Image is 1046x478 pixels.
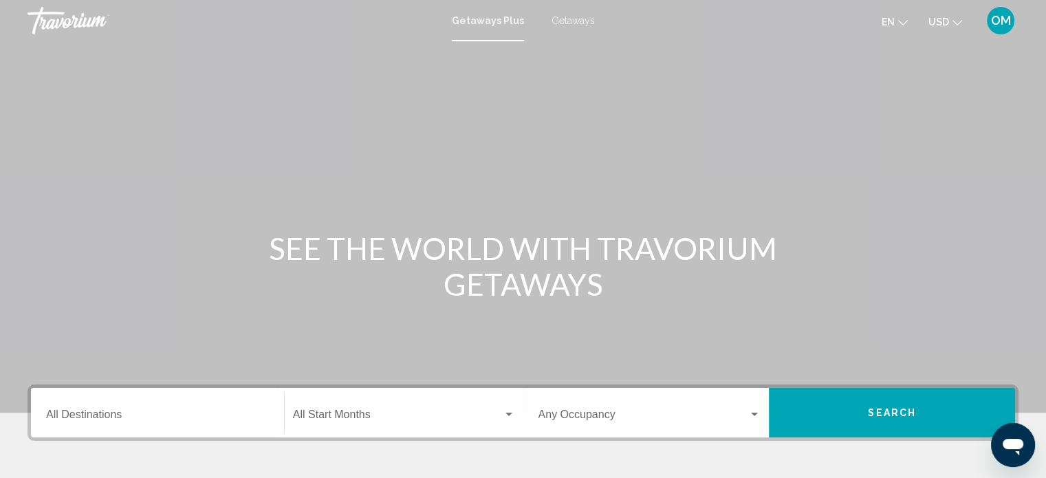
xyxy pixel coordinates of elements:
[28,7,438,34] a: Travorium
[265,230,781,302] h1: SEE THE WORLD WITH TRAVORIUM GETAWAYS
[31,388,1015,437] div: Search widget
[452,15,524,26] a: Getaways Plus
[983,6,1018,35] button: User Menu
[928,12,962,32] button: Change currency
[552,15,595,26] a: Getaways
[928,17,949,28] span: USD
[882,12,908,32] button: Change language
[991,14,1011,28] span: OM
[769,388,1015,437] button: Search
[868,408,916,419] span: Search
[882,17,895,28] span: en
[991,423,1035,467] iframe: Кнопка запуска окна обмена сообщениями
